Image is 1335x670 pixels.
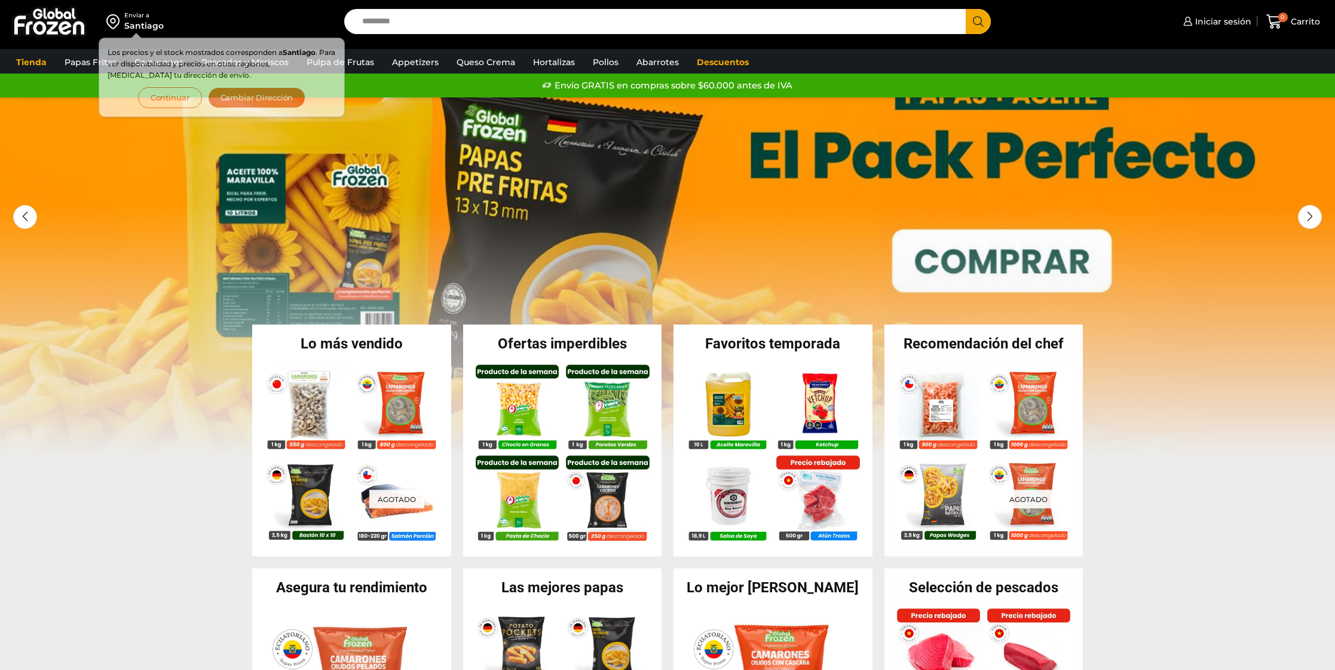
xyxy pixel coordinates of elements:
p: Los precios y el stock mostrados corresponden a . Para ver disponibilidad y precios en otras regi... [108,47,336,81]
h2: Lo más vendido [252,336,451,351]
a: Queso Crema [451,51,521,74]
a: Abarrotes [630,51,685,74]
a: 0 Carrito [1263,8,1323,36]
a: Tienda [10,51,53,74]
a: Appetizers [386,51,445,74]
span: Carrito [1288,16,1320,27]
a: Iniciar sesión [1180,10,1251,33]
h2: Asegura tu rendimiento [252,580,451,595]
a: Hortalizas [527,51,581,74]
h2: Las mejores papas [463,580,662,595]
h2: Recomendación del chef [884,336,1083,351]
a: Papas Fritas [59,51,123,74]
strong: Santiago [283,48,316,57]
button: Cambiar Dirección [208,87,306,108]
span: 0 [1278,13,1288,22]
h2: Selección de pescados [884,580,1083,595]
div: Previous slide [13,205,37,229]
h2: Ofertas imperdibles [463,336,662,351]
h2: Favoritos temporada [673,336,872,351]
img: address-field-icon.svg [106,11,124,32]
button: Search button [966,9,991,34]
a: Descuentos [691,51,755,74]
a: Pollos [587,51,624,74]
div: Next slide [1298,205,1322,229]
button: Continuar [138,87,202,108]
p: Agotado [1001,490,1056,509]
div: Enviar a [124,11,164,20]
h2: Lo mejor [PERSON_NAME] [673,580,872,595]
div: Santiago [124,20,164,32]
span: Iniciar sesión [1192,16,1251,27]
p: Agotado [369,490,424,509]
